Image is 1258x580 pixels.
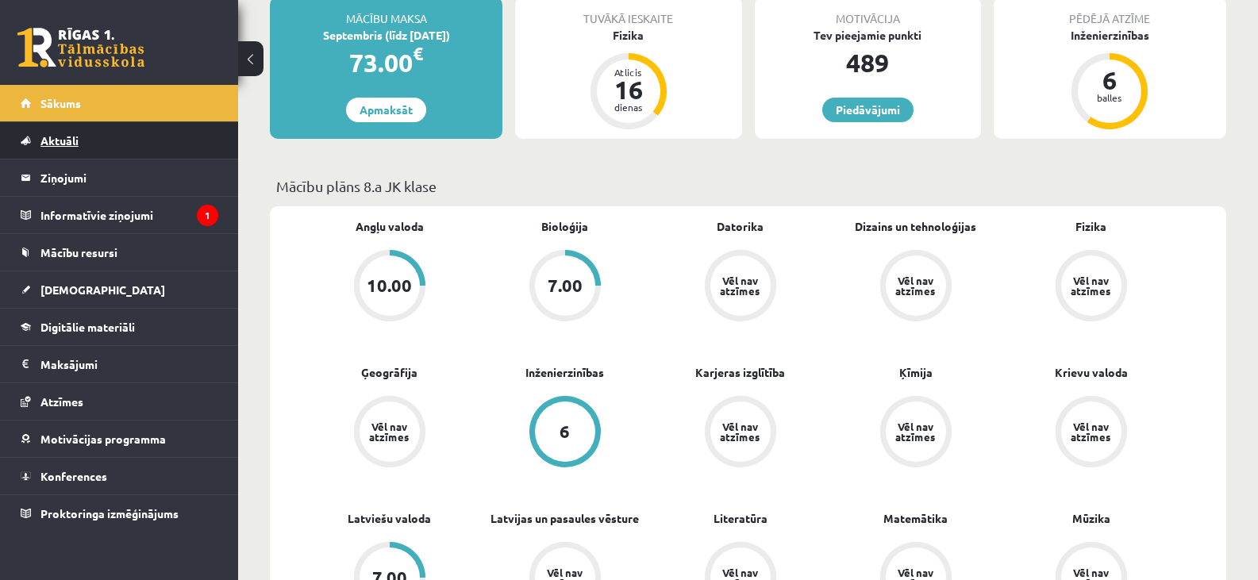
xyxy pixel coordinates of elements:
[21,458,218,494] a: Konferences
[605,77,652,102] div: 16
[652,250,828,325] a: Vēl nav atzīmes
[717,218,764,235] a: Datorika
[197,205,218,226] i: 1
[477,250,652,325] a: 7.00
[40,394,83,409] span: Atzīmes
[40,469,107,483] span: Konferences
[894,421,938,442] div: Vēl nav atzīmes
[718,421,763,442] div: Vēl nav atzīmes
[413,42,423,65] span: €
[605,102,652,112] div: dienas
[548,277,583,294] div: 7.00
[1069,275,1114,296] div: Vēl nav atzīmes
[40,282,165,297] span: [DEMOGRAPHIC_DATA]
[1072,510,1110,527] a: Mūzika
[21,421,218,457] a: Motivācijas programma
[515,27,741,44] div: Fizika
[652,396,828,471] a: Vēl nav atzīmes
[755,44,981,82] div: 489
[40,133,79,148] span: Aktuāli
[40,432,166,446] span: Motivācijas programma
[270,27,502,44] div: Septembris (līdz [DATE])
[21,495,218,532] a: Proktoringa izmēģinājums
[40,159,218,196] legend: Ziņojumi
[40,506,179,520] span: Proktoringa izmēģinājums
[994,27,1226,44] div: Inženierzinības
[276,175,1220,197] p: Mācību plāns 8.a JK klase
[755,27,981,44] div: Tev pieejamie punkti
[855,218,976,235] a: Dizains un tehnoloģijas
[1075,218,1106,235] a: Fizika
[40,346,218,382] legend: Maksājumi
[40,245,117,259] span: Mācību resursi
[1055,364,1128,381] a: Krievu valoda
[40,96,81,110] span: Sākums
[1086,67,1133,93] div: 6
[40,197,218,233] legend: Informatīvie ziņojumi
[714,510,767,527] a: Literatūra
[1003,250,1179,325] a: Vēl nav atzīmes
[828,250,1003,325] a: Vēl nav atzīmes
[605,67,652,77] div: Atlicis
[348,510,431,527] a: Latviešu valoda
[361,364,417,381] a: Ģeogrāfija
[1086,93,1133,102] div: balles
[883,510,948,527] a: Matemātika
[21,309,218,345] a: Digitālie materiāli
[21,159,218,196] a: Ziņojumi
[21,234,218,271] a: Mācību resursi
[302,250,477,325] a: 10.00
[367,421,412,442] div: Vēl nav atzīmes
[822,98,914,122] a: Piedāvājumi
[21,271,218,308] a: [DEMOGRAPHIC_DATA]
[560,423,570,440] div: 6
[1003,396,1179,471] a: Vēl nav atzīmes
[346,98,426,122] a: Apmaksāt
[491,510,639,527] a: Latvijas un pasaules vēsture
[695,364,785,381] a: Karjeras izglītība
[515,27,741,132] a: Fizika Atlicis 16 dienas
[21,122,218,159] a: Aktuāli
[270,44,502,82] div: 73.00
[477,396,652,471] a: 6
[994,27,1226,132] a: Inženierzinības 6 balles
[367,277,412,294] div: 10.00
[828,396,1003,471] a: Vēl nav atzīmes
[1069,421,1114,442] div: Vēl nav atzīmes
[302,396,477,471] a: Vēl nav atzīmes
[21,85,218,121] a: Sākums
[894,275,938,296] div: Vēl nav atzīmes
[525,364,604,381] a: Inženierzinības
[21,346,218,382] a: Maksājumi
[718,275,763,296] div: Vēl nav atzīmes
[21,383,218,420] a: Atzīmes
[356,218,424,235] a: Angļu valoda
[899,364,933,381] a: Ķīmija
[40,320,135,334] span: Digitālie materiāli
[21,197,218,233] a: Informatīvie ziņojumi1
[541,218,588,235] a: Bioloģija
[17,28,144,67] a: Rīgas 1. Tālmācības vidusskola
